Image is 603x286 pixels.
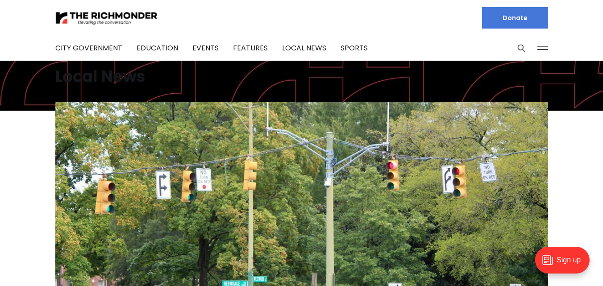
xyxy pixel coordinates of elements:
[137,43,178,53] a: Education
[341,43,368,53] a: Sports
[55,70,548,84] h1: Local News
[515,41,528,55] button: Search this site
[233,43,268,53] a: Features
[192,43,219,53] a: Events
[482,7,548,29] a: Donate
[528,242,603,286] iframe: portal-trigger
[55,10,158,26] img: The Richmonder
[55,43,122,53] a: City Government
[282,43,326,53] a: Local News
